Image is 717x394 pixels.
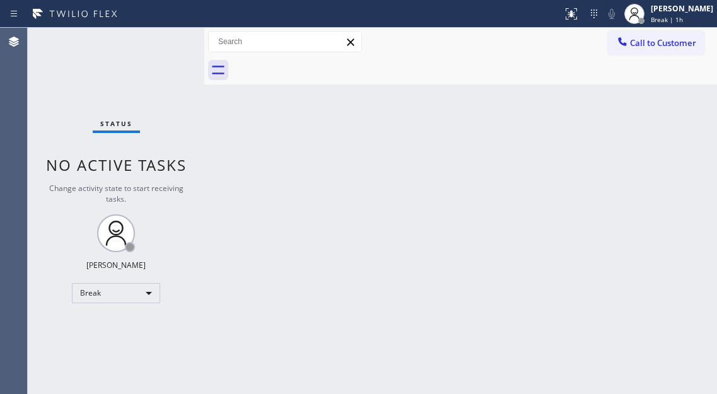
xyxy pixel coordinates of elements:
span: Call to Customer [630,37,696,49]
div: Break [72,283,160,303]
span: Status [100,119,132,128]
button: Mute [603,5,621,23]
div: [PERSON_NAME] [86,260,146,270]
span: Change activity state to start receiving tasks. [49,183,184,204]
div: [PERSON_NAME] [651,3,713,14]
button: Call to Customer [608,31,704,55]
input: Search [209,32,361,52]
span: No active tasks [46,154,187,175]
span: Break | 1h [651,15,683,24]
